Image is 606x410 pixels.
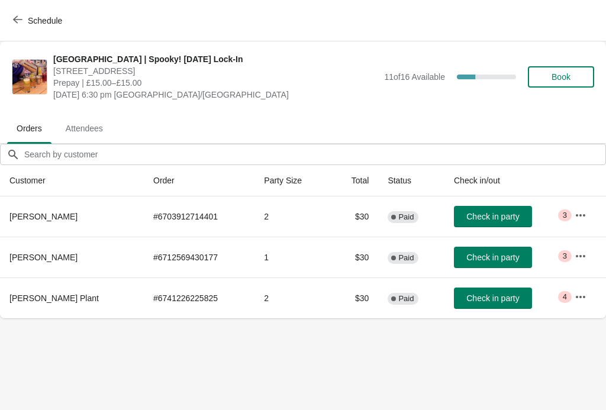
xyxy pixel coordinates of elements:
[254,165,330,196] th: Party Size
[563,211,567,220] span: 3
[9,253,78,262] span: [PERSON_NAME]
[378,165,444,196] th: Status
[330,165,379,196] th: Total
[254,277,330,318] td: 2
[254,196,330,237] td: 2
[563,292,567,302] span: 4
[466,253,519,262] span: Check in party
[444,165,565,196] th: Check in/out
[454,206,532,227] button: Check in party
[466,212,519,221] span: Check in party
[6,10,72,31] button: Schedule
[9,293,99,303] span: [PERSON_NAME] Plant
[330,277,379,318] td: $30
[53,77,378,89] span: Prepay | £15.00–£15.00
[24,144,606,165] input: Search by customer
[330,237,379,277] td: $30
[398,212,414,222] span: Paid
[144,196,254,237] td: # 6703912714401
[528,66,594,88] button: Book
[552,72,570,82] span: Book
[144,165,254,196] th: Order
[28,16,62,25] span: Schedule
[254,237,330,277] td: 1
[12,60,47,94] img: Nottingham | Spooky! Halloween Lock-In
[53,89,378,101] span: [DATE] 6:30 pm [GEOGRAPHIC_DATA]/[GEOGRAPHIC_DATA]
[330,196,379,237] td: $30
[56,118,112,139] span: Attendees
[563,251,567,261] span: 3
[454,288,532,309] button: Check in party
[7,118,51,139] span: Orders
[9,212,78,221] span: [PERSON_NAME]
[398,294,414,304] span: Paid
[454,247,532,268] button: Check in party
[398,253,414,263] span: Paid
[53,53,378,65] span: [GEOGRAPHIC_DATA] | Spooky! [DATE] Lock-In
[144,237,254,277] td: # 6712569430177
[466,293,519,303] span: Check in party
[53,65,378,77] span: [STREET_ADDRESS]
[144,277,254,318] td: # 6741226225825
[384,72,445,82] span: 11 of 16 Available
